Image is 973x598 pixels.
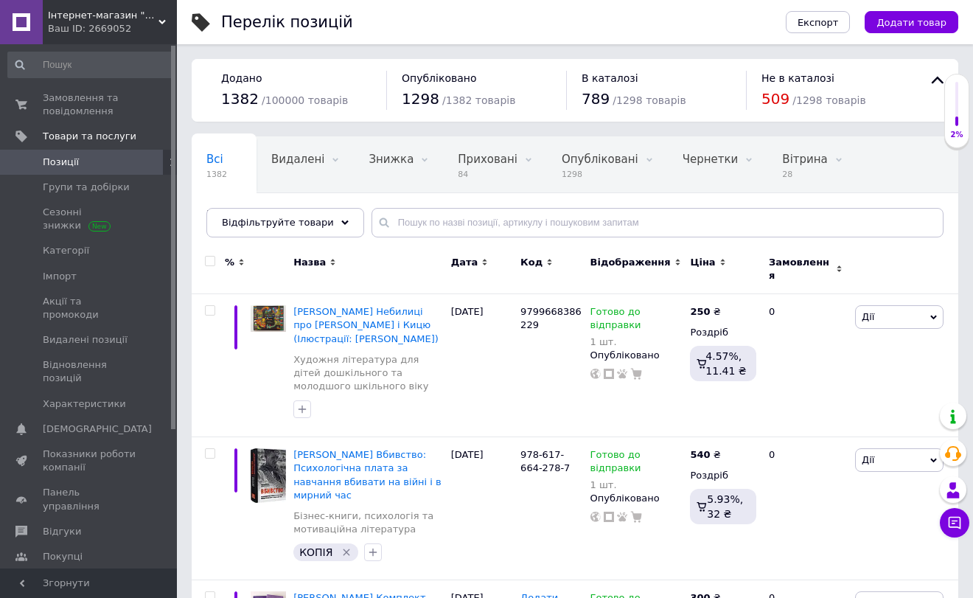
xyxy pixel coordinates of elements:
[590,349,683,362] div: Опубліковано
[447,437,517,580] div: [DATE]
[451,256,478,269] span: Дата
[341,546,352,558] svg: Видалити мітку
[690,449,710,460] b: 540
[43,423,152,436] span: [DEMOGRAPHIC_DATA]
[293,510,444,536] a: Бізнес-книги, психологія та мотиваційна література
[43,181,130,194] span: Групи та добірки
[7,52,174,78] input: Пошук
[293,353,444,394] a: Художня література для дітей дошкільного та молодшого шкільного віку
[43,486,136,512] span: Панель управління
[43,525,81,538] span: Відгуки
[221,15,353,30] div: Перелік позицій
[940,508,969,538] button: Чат з покупцем
[562,153,638,166] span: Опубліковані
[271,153,324,166] span: Видалені
[760,294,851,437] div: 0
[43,358,136,385] span: Відновлення позицій
[43,270,77,283] span: Імпорт
[761,90,789,108] span: 509
[705,350,746,377] span: 4.57%, 11.41 ₴
[782,153,827,166] span: Вітрина
[562,169,638,180] span: 1298
[590,336,683,347] div: 1 шт.
[48,22,177,35] div: Ваш ID: 2669052
[299,546,332,558] span: КОПІЯ
[293,449,442,501] a: [PERSON_NAME] Вбивство: Психологічна плата за навчання вбивати на війні і в мирний час
[690,448,720,462] div: ₴
[690,326,756,339] div: Роздріб
[402,72,477,84] span: Опубліковано
[520,256,543,269] span: Код
[862,454,874,465] span: Дії
[206,169,227,180] span: 1382
[43,91,136,118] span: Замовлення та повідомлення
[458,169,517,180] span: 84
[520,449,570,473] span: 978-617-664-278-7
[43,244,89,257] span: Категорії
[590,479,683,490] div: 1 шт.
[876,17,946,28] span: Додати товар
[372,208,944,237] input: Пошук по назві позиції, артикулу і пошуковим запитам
[221,90,259,108] span: 1382
[690,305,720,319] div: ₴
[251,448,286,503] img: Дейв Гроссман Вбивство: Психологічна плата за навчання вбивати на війні і в мирний час
[862,311,874,322] span: Дії
[43,130,136,143] span: Товари та послуги
[442,94,515,106] span: / 1382 товарів
[798,17,839,28] span: Експорт
[43,206,136,232] span: Сезонні знижки
[43,397,126,411] span: Характеристики
[206,153,223,166] span: Всі
[945,130,969,140] div: 2%
[865,11,958,33] button: Додати товар
[222,217,334,228] span: Відфільтруйте товари
[221,72,262,84] span: Додано
[206,209,299,222] span: [DOMAIN_NAME]
[582,90,610,108] span: 789
[769,256,832,282] span: Замовлення
[707,493,743,520] span: 5.93%, 32 ₴
[613,94,686,106] span: / 1298 товарів
[782,169,827,180] span: 28
[683,153,739,166] span: Чернетки
[251,305,286,332] img: Ігор Калинець Небилиці про Котика і Кицю (Ілюстрації: Вікторія Ковальчук)
[792,94,865,106] span: / 1298 товарів
[590,492,683,505] div: Опубліковано
[590,256,671,269] span: Відображення
[43,550,83,563] span: Покупці
[690,306,710,317] b: 250
[43,333,128,347] span: Видалені позиції
[402,90,439,108] span: 1298
[690,256,715,269] span: Ціна
[447,294,517,437] div: [DATE]
[520,306,582,330] span: 9799668386229
[293,256,326,269] span: Назва
[43,295,136,321] span: Акції та промокоди
[760,437,851,580] div: 0
[590,449,641,478] span: Готово до відправки
[43,448,136,474] span: Показники роботи компанії
[369,153,414,166] span: Знижка
[786,11,851,33] button: Експорт
[262,94,348,106] span: / 100000 товарів
[761,72,834,84] span: Не в каталозі
[48,9,158,22] span: Інтернет-магазин "Фантазія"
[225,256,234,269] span: %
[458,153,517,166] span: Приховані
[293,306,439,344] a: [PERSON_NAME] Небилиці про [PERSON_NAME] і Кицю (Ілюстрації: [PERSON_NAME])
[43,156,79,169] span: Позиції
[582,72,638,84] span: В каталозі
[690,469,756,482] div: Роздріб
[590,306,641,335] span: Готово до відправки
